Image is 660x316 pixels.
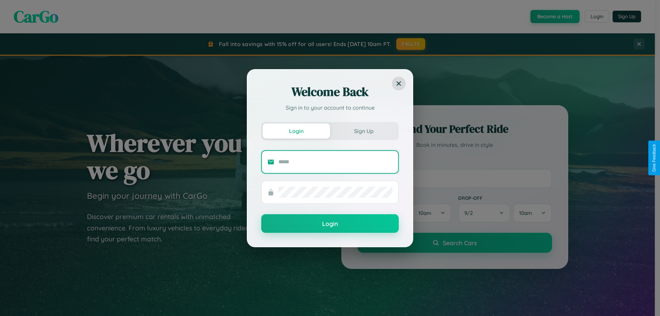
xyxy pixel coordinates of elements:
[261,214,399,233] button: Login
[261,84,399,100] h2: Welcome Back
[330,123,397,139] button: Sign Up
[261,103,399,112] p: Sign in to your account to continue
[652,144,657,172] div: Give Feedback
[263,123,330,139] button: Login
